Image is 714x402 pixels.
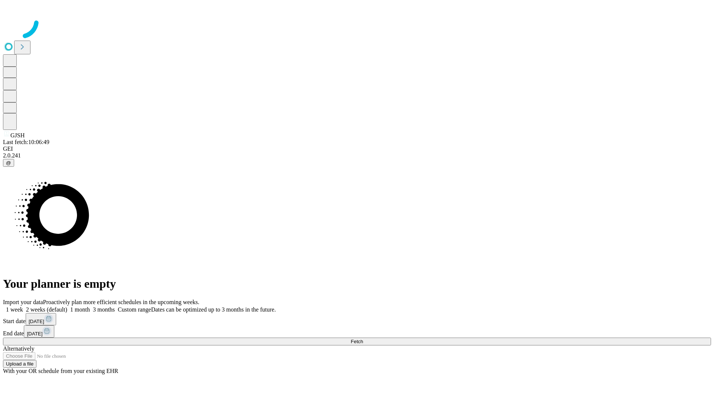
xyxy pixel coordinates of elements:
[3,360,36,368] button: Upload a file
[29,319,44,324] span: [DATE]
[3,152,711,159] div: 2.0.241
[93,306,115,313] span: 3 months
[10,132,25,138] span: GJSH
[43,299,199,305] span: Proactively plan more efficient schedules in the upcoming weeks.
[3,146,711,152] div: GEI
[3,338,711,345] button: Fetch
[3,313,711,325] div: Start date
[26,306,67,313] span: 2 weeks (default)
[3,277,711,291] h1: Your planner is empty
[3,159,14,167] button: @
[6,160,11,166] span: @
[70,306,90,313] span: 1 month
[3,299,43,305] span: Import your data
[27,331,42,336] span: [DATE]
[3,368,118,374] span: With your OR schedule from your existing EHR
[3,325,711,338] div: End date
[118,306,151,313] span: Custom range
[6,306,23,313] span: 1 week
[3,345,34,352] span: Alternatively
[26,313,56,325] button: [DATE]
[3,139,49,145] span: Last fetch: 10:06:49
[151,306,276,313] span: Dates can be optimized up to 3 months in the future.
[24,325,54,338] button: [DATE]
[351,339,363,344] span: Fetch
